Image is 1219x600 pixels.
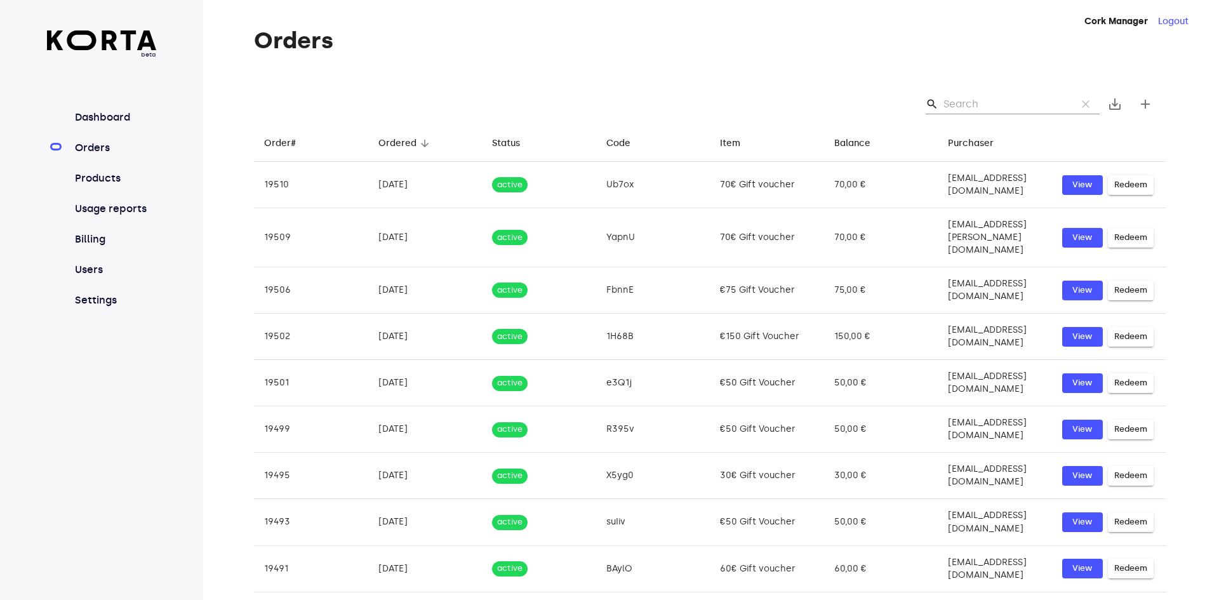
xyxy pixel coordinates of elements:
td: [DATE] [368,406,483,453]
span: Purchaser [948,136,1010,151]
span: active [492,563,528,575]
span: Item [720,136,757,151]
strong: Cork Manager [1084,16,1148,27]
button: Redeem [1108,512,1154,532]
span: Redeem [1114,469,1147,483]
span: active [492,470,528,482]
span: View [1069,330,1096,344]
td: R395v [596,406,710,453]
span: View [1069,561,1096,576]
td: 50,00 € [824,499,938,545]
div: Order# [264,136,296,151]
button: View [1062,281,1103,300]
span: Redeem [1114,561,1147,576]
span: active [492,179,528,191]
td: 70€ Gift voucher [710,208,824,267]
button: Redeem [1108,327,1154,347]
a: Orders [72,140,157,156]
span: Redeem [1114,178,1147,192]
span: View [1069,469,1096,483]
span: active [492,331,528,343]
td: [DATE] [368,499,483,545]
td: 30€ Gift voucher [710,453,824,499]
span: Ordered [378,136,433,151]
td: 50,00 € [824,406,938,453]
td: 19506 [254,267,368,314]
td: 30,00 € [824,453,938,499]
td: 60,00 € [824,545,938,592]
td: [EMAIL_ADDRESS][DOMAIN_NAME] [938,314,1052,360]
td: [EMAIL_ADDRESS][DOMAIN_NAME] [938,162,1052,208]
div: Balance [834,136,870,151]
span: View [1069,515,1096,530]
td: €75 Gift Voucher [710,267,824,314]
td: X5yg0 [596,453,710,499]
span: Redeem [1114,376,1147,390]
td: [EMAIL_ADDRESS][DOMAIN_NAME] [938,267,1052,314]
span: View [1069,230,1096,245]
td: 19510 [254,162,368,208]
span: active [492,423,528,436]
button: Redeem [1108,559,1154,578]
button: View [1062,373,1103,393]
td: [EMAIL_ADDRESS][DOMAIN_NAME] [938,360,1052,406]
td: [EMAIL_ADDRESS][PERSON_NAME][DOMAIN_NAME] [938,208,1052,267]
td: [EMAIL_ADDRESS][DOMAIN_NAME] [938,406,1052,453]
td: YapnU [596,208,710,267]
td: €50 Gift Voucher [710,360,824,406]
span: Redeem [1114,330,1147,344]
button: View [1062,559,1103,578]
div: Status [492,136,520,151]
td: 60€ Gift voucher [710,545,824,592]
span: active [492,377,528,389]
span: View [1069,422,1096,437]
td: 19502 [254,314,368,360]
button: Redeem [1108,373,1154,393]
td: 70,00 € [824,162,938,208]
td: [DATE] [368,360,483,406]
span: beta [47,50,157,59]
td: 70,00 € [824,208,938,267]
td: [DATE] [368,314,483,360]
div: Code [606,136,630,151]
button: View [1062,327,1103,347]
span: Redeem [1114,283,1147,298]
td: 70€ Gift voucher [710,162,824,208]
a: View [1062,512,1103,532]
td: Ub7ox [596,162,710,208]
td: [DATE] [368,453,483,499]
td: suIiv [596,499,710,545]
td: [DATE] [368,162,483,208]
div: Item [720,136,740,151]
td: 19509 [254,208,368,267]
a: Products [72,171,157,186]
button: Create new gift card [1130,89,1161,119]
td: e3Q1j [596,360,710,406]
span: View [1069,283,1096,298]
a: Dashboard [72,110,157,125]
button: View [1062,466,1103,486]
td: [EMAIL_ADDRESS][DOMAIN_NAME] [938,545,1052,592]
button: Redeem [1108,466,1154,486]
td: [DATE] [368,267,483,314]
td: 19499 [254,406,368,453]
span: Redeem [1114,422,1147,437]
td: 19501 [254,360,368,406]
span: add [1138,97,1153,112]
button: View [1062,175,1103,195]
span: Order# [264,136,312,151]
span: Redeem [1114,515,1147,530]
span: active [492,284,528,297]
td: €50 Gift Voucher [710,499,824,545]
h1: Orders [254,28,1166,53]
td: 75,00 € [824,267,938,314]
span: Status [492,136,536,151]
td: [EMAIL_ADDRESS][DOMAIN_NAME] [938,499,1052,545]
a: Users [72,262,157,277]
td: 19491 [254,545,368,592]
img: Korta [47,30,157,50]
span: save_alt [1107,97,1122,112]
